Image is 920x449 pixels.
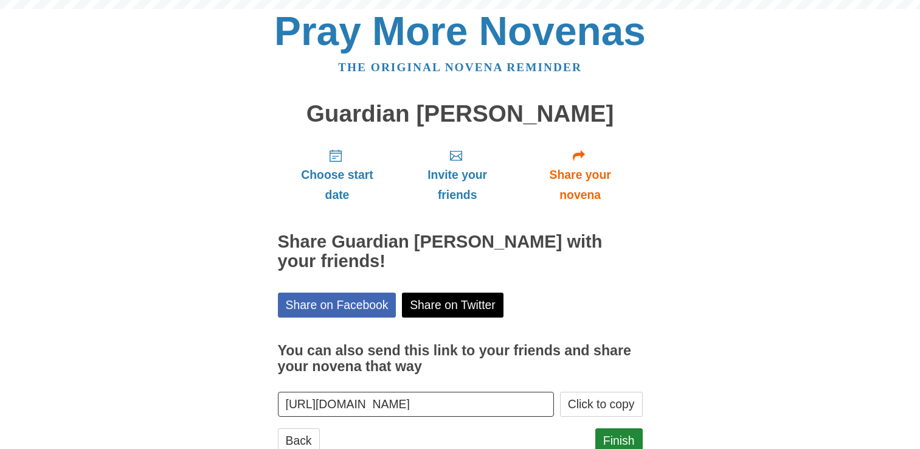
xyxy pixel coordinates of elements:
[278,343,643,374] h3: You can also send this link to your friends and share your novena that way
[402,293,503,318] a: Share on Twitter
[518,139,643,211] a: Share your novena
[278,232,643,271] h2: Share Guardian [PERSON_NAME] with your friends!
[560,392,643,417] button: Click to copy
[530,165,631,205] span: Share your novena
[278,101,643,127] h1: Guardian [PERSON_NAME]
[278,139,397,211] a: Choose start date
[274,9,646,54] a: Pray More Novenas
[278,293,396,318] a: Share on Facebook
[409,165,505,205] span: Invite your friends
[396,139,517,211] a: Invite your friends
[338,61,582,74] a: The original novena reminder
[290,165,385,205] span: Choose start date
